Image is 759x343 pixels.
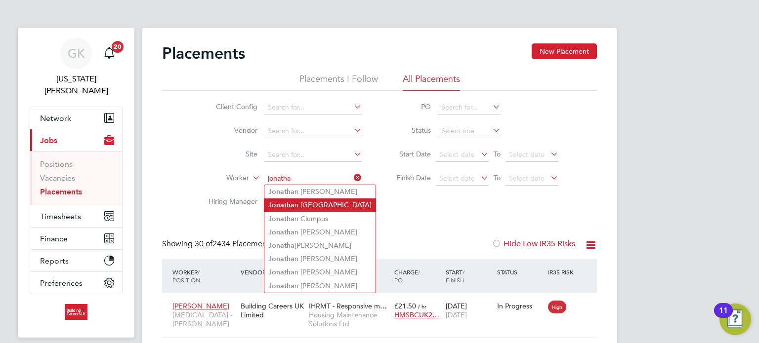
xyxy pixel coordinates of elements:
[30,129,122,151] button: Jobs
[195,239,273,249] span: 2434 Placements
[172,310,236,328] span: [MEDICAL_DATA] - [PERSON_NAME]
[162,43,245,63] h2: Placements
[439,150,475,159] span: Select date
[443,297,495,324] div: [DATE]
[30,151,122,205] div: Jobs
[439,174,475,183] span: Select date
[394,268,420,284] span: / PO
[40,278,83,288] span: Preferences
[268,215,295,223] b: Jonatha
[264,266,376,279] li: n [PERSON_NAME]
[491,148,504,160] span: To
[264,226,376,239] li: n [PERSON_NAME]
[546,263,580,281] div: IR35 Risk
[201,102,257,111] label: Client Config
[264,198,376,212] li: n [GEOGRAPHIC_DATA]
[40,256,69,266] span: Reports
[394,302,416,310] span: £21.50
[386,126,431,135] label: Status
[495,263,546,281] div: Status
[264,185,376,198] li: n [PERSON_NAME]
[532,43,597,59] button: New Placement
[264,124,362,138] input: Search for...
[264,252,376,266] li: n [PERSON_NAME]
[719,304,751,335] button: Open Resource Center, 11 new notifications
[40,114,71,123] span: Network
[438,101,501,114] input: Search for...
[112,41,124,53] span: 20
[30,228,122,249] button: Finance
[264,279,376,293] li: n [PERSON_NAME]
[65,304,87,320] img: buildingcareersuk-logo-retina.png
[40,136,57,145] span: Jobs
[299,73,378,91] li: Placements I Follow
[446,310,467,319] span: [DATE]
[268,228,295,236] b: Jonatha
[172,302,229,310] span: [PERSON_NAME]
[18,28,134,338] nav: Main navigation
[403,73,460,91] li: All Placements
[40,212,81,221] span: Timesheets
[268,188,295,196] b: Jonatha
[30,73,123,97] span: Georgia King
[68,47,85,60] span: GK
[238,263,306,281] div: Vendor
[40,159,73,169] a: Positions
[30,272,122,294] button: Preferences
[264,148,362,162] input: Search for...
[492,239,575,249] label: Hide Low IR35 Risks
[201,150,257,158] label: Site
[268,268,295,276] b: Jonatha
[30,250,122,271] button: Reports
[40,173,75,183] a: Vacancies
[192,173,249,183] label: Worker
[509,150,545,159] span: Select date
[386,102,431,111] label: PO
[162,239,275,249] div: Showing
[548,301,566,313] span: High
[418,303,426,310] span: / hr
[268,255,295,263] b: Jonatha
[392,263,443,289] div: Charge
[394,310,439,319] span: HMSBCUK2…
[309,302,387,310] span: IHRMT - Responsive m…
[264,101,362,114] input: Search for...
[264,212,376,226] li: n Clumpus
[386,150,431,158] label: Start Date
[170,263,238,289] div: Worker
[268,241,295,250] b: Jonatha
[264,239,376,252] li: [PERSON_NAME]
[438,124,501,138] input: Select one
[386,173,431,182] label: Finish Date
[40,234,68,243] span: Finance
[443,263,495,289] div: Start
[309,310,389,328] span: Housing Maintenance Solutions Ltd
[446,268,464,284] span: / Finish
[30,304,123,320] a: Go to home page
[497,302,544,310] div: In Progress
[30,38,123,97] a: GK[US_STATE][PERSON_NAME]
[99,38,119,69] a: 20
[509,174,545,183] span: Select date
[170,296,597,305] a: [PERSON_NAME][MEDICAL_DATA] - [PERSON_NAME]Building Careers UK LimitedIHRMT - Responsive m…Housin...
[30,107,122,129] button: Network
[201,197,257,206] label: Hiring Manager
[238,297,306,324] div: Building Careers UK Limited
[40,187,82,196] a: Placements
[172,268,200,284] span: / Position
[201,126,257,135] label: Vendor
[264,172,362,186] input: Search for...
[491,171,504,184] span: To
[30,205,122,227] button: Timesheets
[195,239,212,249] span: 30 of
[719,310,728,323] div: 11
[268,201,295,209] b: Jonatha
[268,282,295,290] b: Jonatha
